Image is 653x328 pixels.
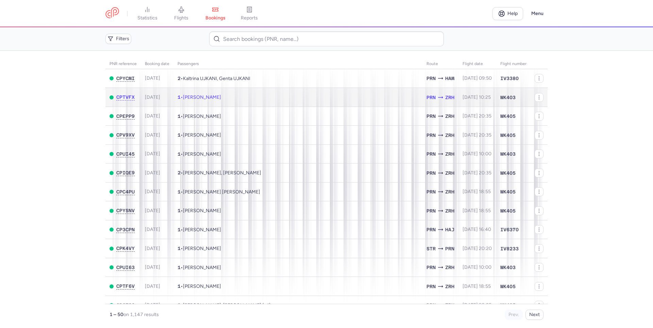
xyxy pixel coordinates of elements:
[426,112,436,120] span: PRN
[183,151,221,157] span: Hajrije NEZIRI
[527,7,548,20] button: Menu
[500,151,516,157] span: WK403
[178,94,221,100] span: •
[183,265,221,270] span: Valdrin LLOZANI
[145,75,160,81] span: [DATE]
[445,188,454,196] span: ZRH
[500,170,516,176] span: WK405
[178,76,250,81] span: •
[178,265,181,270] span: 1
[145,94,160,100] span: [DATE]
[445,169,454,177] span: ZRH
[105,59,141,69] th: PNR reference
[116,36,129,42] span: Filters
[500,264,516,271] span: WK403
[496,59,531,69] th: Flight number
[123,312,159,317] span: on 1,147 results
[426,226,436,233] span: PRN
[110,312,123,317] strong: 1 – 50
[500,226,519,233] span: IV6370
[116,265,135,270] button: CPUI63
[500,113,516,120] span: WK405
[178,113,221,119] span: •
[178,246,181,251] span: 1
[116,283,135,289] button: CPTF6V
[183,189,260,195] span: Alina Petra IMHOLZ
[463,264,491,270] span: [DATE] 10:00
[105,34,131,44] button: Filters
[205,15,225,21] span: bookings
[116,76,135,81] button: CPYCMI
[445,301,454,309] span: ZRH
[426,169,436,177] span: PRN
[116,170,135,175] span: CPIQE9
[463,94,491,100] span: [DATE] 10:25
[507,11,518,16] span: Help
[173,59,422,69] th: Passengers
[463,227,491,232] span: [DATE] 16:40
[183,302,271,308] span: Liza FAZLIU, Valona FAZLIU, Leonita FAZLIU
[500,302,516,309] span: WK405
[458,59,496,69] th: flight date
[178,76,181,81] span: 2
[178,227,221,233] span: •
[500,245,519,252] span: IV8233
[137,15,157,21] span: statistics
[178,208,221,214] span: •
[178,189,260,195] span: •
[426,264,436,271] span: PRN
[463,302,491,308] span: [DATE] 20:35
[525,310,543,320] button: Next
[116,227,135,233] button: CP3CPN
[426,245,436,252] span: STR
[116,132,135,138] span: CPV9XV
[178,246,221,251] span: •
[183,208,221,214] span: Sabrina BEDINAJ
[116,302,135,308] span: CPCZOG
[116,189,135,195] button: CPC4PU
[116,246,135,251] button: CPK4VY
[145,227,160,232] span: [DATE]
[183,283,221,289] span: Sinan BEKTESHI
[445,226,454,233] span: HAJ
[105,7,119,20] a: CitizenPlane red outlined logo
[178,170,181,175] span: 2
[116,132,135,138] button: CPV9XV
[426,131,436,139] span: PRN
[209,31,443,46] input: Search bookings (PNR, name...)
[178,302,181,308] span: 3
[463,246,492,251] span: [DATE] 20:20
[141,59,173,69] th: Booking date
[145,151,160,157] span: [DATE]
[426,283,436,290] span: PRN
[463,75,492,81] span: [DATE] 09:50
[426,301,436,309] span: PRN
[445,75,454,82] span: HAM
[463,283,491,289] span: [DATE] 18:55
[183,227,221,233] span: Danijel VUJICIC
[463,208,491,214] span: [DATE] 18:55
[183,76,250,81] span: Kaltrina UJKANI, Genta UJKANI
[145,189,160,194] span: [DATE]
[426,75,436,82] span: PRN
[232,6,266,21] a: reports
[445,207,454,215] span: ZRH
[178,283,181,289] span: 1
[178,283,221,289] span: •
[463,132,491,138] span: [DATE] 20:35
[116,208,135,214] button: CPYSNV
[178,265,221,270] span: •
[463,170,491,176] span: [DATE] 20:35
[500,94,516,101] span: WK403
[183,132,221,138] span: Zuhrem RASITI
[426,188,436,196] span: PRN
[500,75,519,82] span: IV3380
[445,283,454,290] span: ZRH
[463,189,491,194] span: [DATE] 18:55
[183,246,221,251] span: Denis QERIMI
[426,94,436,101] span: PRN
[116,283,135,289] span: CPTF6V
